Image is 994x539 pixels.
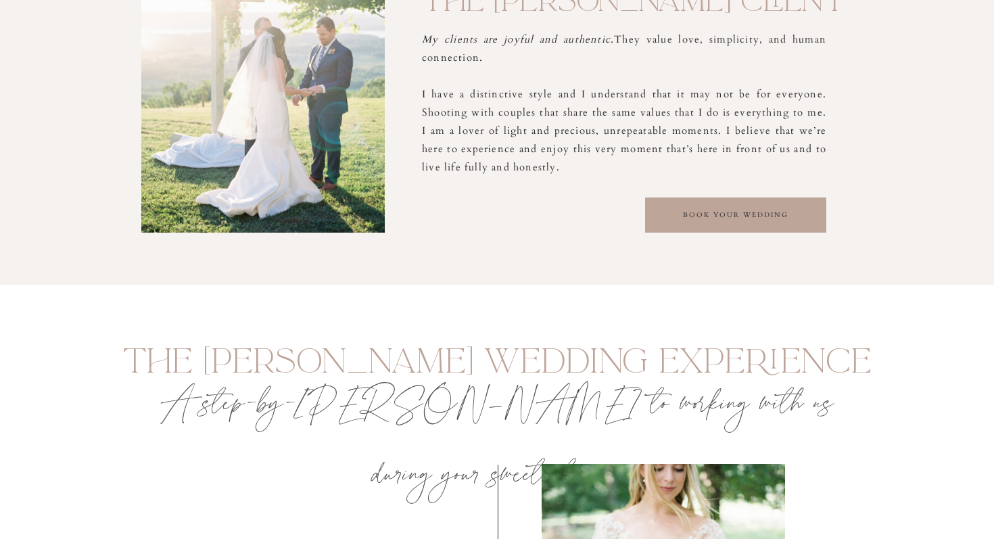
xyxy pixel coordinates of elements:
[422,32,614,46] i: My clients are joyful and authentic.
[120,344,874,383] h2: The [PERSON_NAME] wedding experience
[422,30,826,180] p: They value love, simplicity, and human connection. I have a distinctive style and I understand th...
[137,369,857,446] p: A step-by-[PERSON_NAME] to working with us during your sweetest era.
[645,209,826,221] a: book your wedding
